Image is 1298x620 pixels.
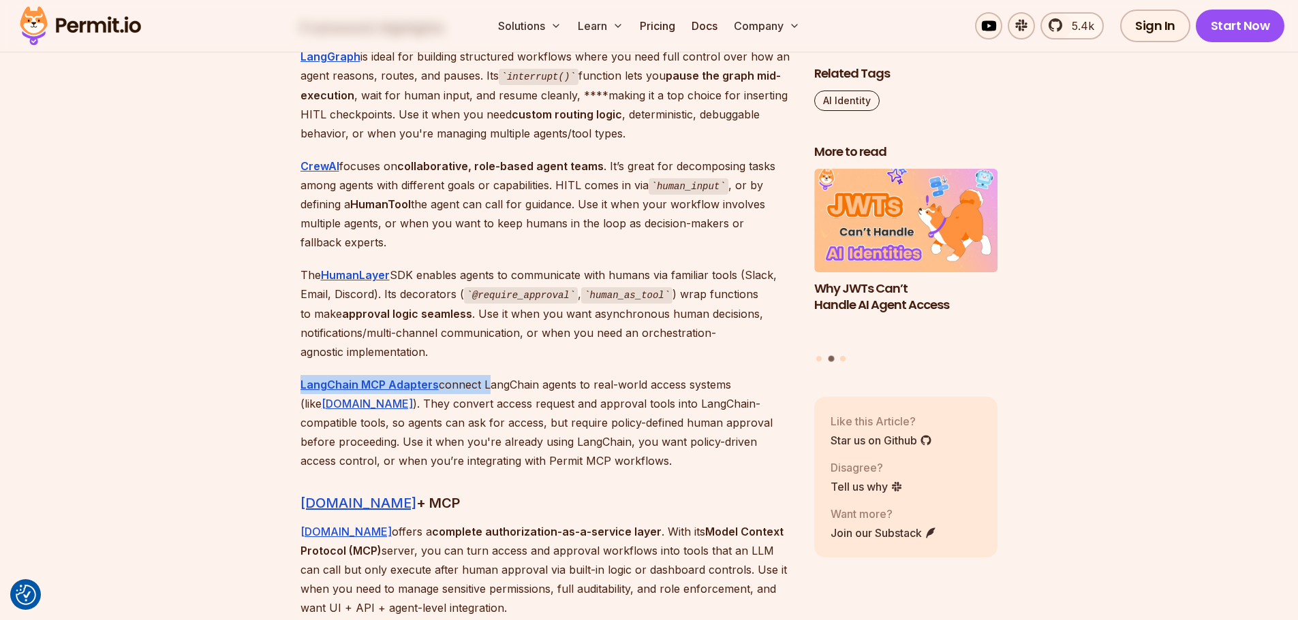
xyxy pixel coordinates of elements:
[840,356,846,361] button: Go to slide 3
[814,65,998,82] h2: Related Tags
[814,169,998,364] div: Posts
[321,268,390,282] a: HumanLayer
[816,356,822,361] button: Go to slide 1
[814,169,998,348] li: 2 of 3
[814,280,998,314] h3: Why JWTs Can’t Handle AI Agent Access
[300,525,392,538] a: [DOMAIN_NAME]
[397,159,604,173] strong: collaborative, role-based agent teams
[14,3,147,49] img: Permit logo
[493,12,567,39] button: Solutions
[300,525,784,557] strong: Model Context Protocol (MCP)
[831,524,937,540] a: Join our Substack
[814,169,998,272] img: Why JWTs Can’t Handle AI Agent Access
[828,356,834,362] button: Go to slide 2
[814,169,998,348] a: Why JWTs Can’t Handle AI Agent AccessWhy JWTs Can’t Handle AI Agent Access
[16,585,36,605] img: Revisit consent button
[649,178,728,195] code: human_input
[300,265,792,361] p: The SDK enables agents to communicate with humans via familiar tools (Slack, Email, Discord). Its...
[300,50,360,63] a: LangGraph
[814,91,880,111] a: AI Identity
[300,47,792,143] p: is ideal for building structured workflows where you need full control over how an agent reasons,...
[300,375,792,470] p: connect LangChain agents to real-world access systems (like ). They convert access request and ap...
[300,522,792,617] p: offers a . With its server, you can turn access and approval workflows into tools that an LLM can...
[728,12,805,39] button: Company
[432,525,662,538] strong: complete authorization-as-a-service layer
[300,492,792,514] h3: + MCP
[322,397,413,410] a: [DOMAIN_NAME]
[512,108,622,121] strong: custom routing logic
[300,157,792,252] p: focuses on . It’s great for decomposing tasks among agents with different goals or capabilities. ...
[300,378,439,391] a: LangChain MCP Adapters
[1064,18,1094,34] span: 5.4k
[16,585,36,605] button: Consent Preferences
[814,144,998,161] h2: More to read
[300,495,416,511] a: [DOMAIN_NAME]
[634,12,681,39] a: Pricing
[464,287,578,304] code: @require_approval
[1196,10,1285,42] a: Start Now
[572,12,629,39] button: Learn
[686,12,723,39] a: Docs
[499,69,578,85] code: interrupt()
[831,431,932,448] a: Star us on Github
[300,69,781,102] strong: pause the graph mid-execution
[1040,12,1104,39] a: 5.4k
[581,287,673,304] code: human_as_tool
[342,307,472,321] strong: approval logic seamless
[300,159,339,173] a: CrewAI
[831,412,932,429] p: Like this Article?
[1120,10,1190,42] a: Sign In
[350,197,411,211] strong: HumanTool
[831,459,903,475] p: Disagree?
[831,478,903,494] a: Tell us why
[831,505,937,521] p: Want more?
